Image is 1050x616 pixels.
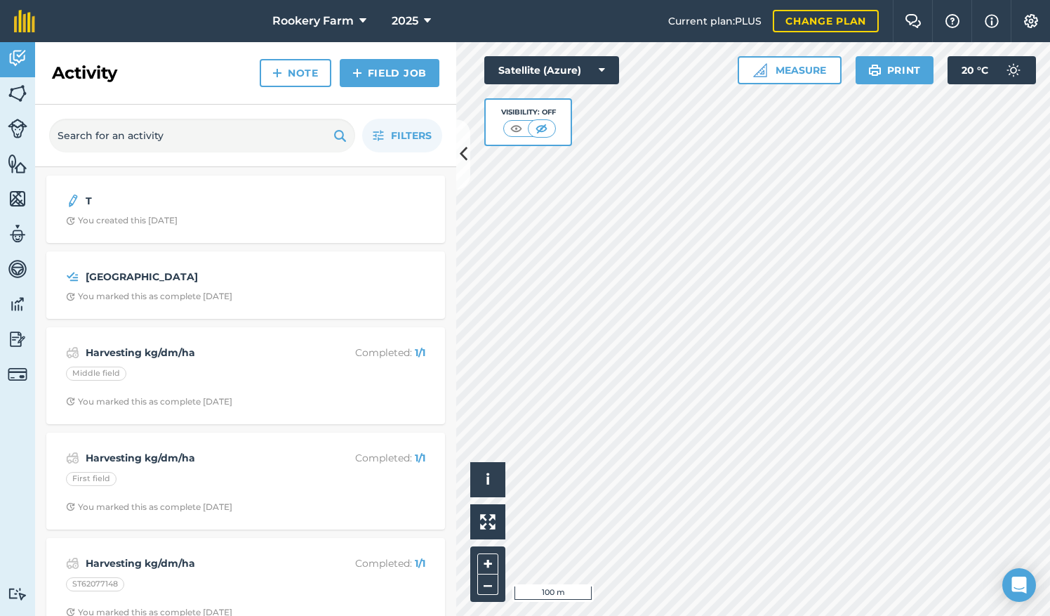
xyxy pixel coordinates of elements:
[66,577,124,591] div: ST62077148
[948,56,1036,84] button: 20 °C
[8,83,27,104] img: svg+xml;base64,PHN2ZyB4bWxucz0iaHR0cDovL3d3dy53My5vcmcvMjAwMC9zdmciIHdpZHRoPSI1NiIgaGVpZ2h0PSI2MC...
[470,462,505,497] button: i
[86,269,308,284] strong: [GEOGRAPHIC_DATA]
[868,62,882,79] img: svg+xml;base64,PHN2ZyB4bWxucz0iaHR0cDovL3d3dy53My5vcmcvMjAwMC9zdmciIHdpZHRoPSIxOSIgaGVpZ2h0PSIyNC...
[66,397,75,406] img: Clock with arrow pointing clockwise
[86,345,308,360] strong: Harvesting kg/dm/ha
[415,452,425,464] strong: 1 / 1
[738,56,842,84] button: Measure
[477,553,498,575] button: +
[66,215,178,226] div: You created this [DATE]
[314,345,425,360] p: Completed :
[55,336,437,416] a: Harvesting kg/dm/haCompleted: 1/1Middle fieldClock with arrow pointing clockwiseYou marked this a...
[362,119,442,152] button: Filters
[944,14,961,28] img: A question mark icon
[1023,14,1039,28] img: A cog icon
[14,10,35,32] img: fieldmargin Logo
[66,472,117,486] div: First field
[52,62,117,84] h2: Activity
[8,329,27,350] img: svg+xml;base64,PD94bWwgdmVyc2lvbj0iMS4wIiBlbmNvZGluZz0idXRmLTgiPz4KPCEtLSBHZW5lcmF0b3I6IEFkb2JlIE...
[340,59,439,87] a: Field Job
[260,59,331,87] a: Note
[66,502,75,511] img: Clock with arrow pointing clockwise
[55,260,437,310] a: [GEOGRAPHIC_DATA]Clock with arrow pointing clockwiseYou marked this as complete [DATE]
[486,471,490,488] span: i
[86,556,308,571] strong: Harvesting kg/dm/ha
[8,48,27,69] img: svg+xml;base64,PD94bWwgdmVyc2lvbj0iMS4wIiBlbmNvZGluZz0idXRmLTgiPz4KPCEtLSBHZW5lcmF0b3I6IEFkb2JlIE...
[8,153,27,174] img: svg+xml;base64,PHN2ZyB4bWxucz0iaHR0cDovL3d3dy53My5vcmcvMjAwMC9zdmciIHdpZHRoPSI1NiIgaGVpZ2h0PSI2MC...
[8,258,27,280] img: svg+xml;base64,PD94bWwgdmVyc2lvbj0iMS4wIiBlbmNvZGluZz0idXRmLTgiPz4KPCEtLSBHZW5lcmF0b3I6IEFkb2JlIE...
[905,14,922,28] img: Two speech bubbles overlapping with the left bubble in the forefront
[272,13,354,30] span: Rookery Farm
[501,107,556,118] div: Visibility: Off
[49,119,355,152] input: Search for an activity
[856,56,934,84] button: Print
[333,127,347,144] img: svg+xml;base64,PHN2ZyB4bWxucz0iaHR0cDovL3d3dy53My5vcmcvMjAwMC9zdmciIHdpZHRoPSIxOSIgaGVpZ2h0PSIyNC...
[66,396,232,407] div: You marked this as complete [DATE]
[66,502,232,513] div: You marked this as complete [DATE]
[415,557,425,570] strong: 1 / 1
[392,13,418,30] span: 2025
[985,13,999,30] img: svg+xml;base64,PHN2ZyB4bWxucz0iaHR0cDovL3d3dy53My5vcmcvMjAwMC9zdmciIHdpZHRoPSIxNyIgaGVpZ2h0PSIxNy...
[391,128,432,143] span: Filters
[477,575,498,595] button: –
[8,365,27,384] img: svg+xml;base64,PD94bWwgdmVyc2lvbj0iMS4wIiBlbmNvZGluZz0idXRmLTgiPz4KPCEtLSBHZW5lcmF0b3I6IEFkb2JlIE...
[55,441,437,521] a: Harvesting kg/dm/haCompleted: 1/1First fieldClock with arrow pointing clockwiseYou marked this as...
[999,56,1028,84] img: svg+xml;base64,PD94bWwgdmVyc2lvbj0iMS4wIiBlbmNvZGluZz0idXRmLTgiPz4KPCEtLSBHZW5lcmF0b3I6IEFkb2JlIE...
[8,587,27,601] img: svg+xml;base64,PD94bWwgdmVyc2lvbj0iMS4wIiBlbmNvZGluZz0idXRmLTgiPz4KPCEtLSBHZW5lcmF0b3I6IEFkb2JlIE...
[8,294,27,315] img: svg+xml;base64,PD94bWwgdmVyc2lvbj0iMS4wIiBlbmNvZGluZz0idXRmLTgiPz4KPCEtLSBHZW5lcmF0b3I6IEFkb2JlIE...
[66,268,79,285] img: svg+xml;base64,PD94bWwgdmVyc2lvbj0iMS4wIiBlbmNvZGluZz0idXRmLTgiPz4KPCEtLSBHZW5lcmF0b3I6IEFkb2JlIE...
[272,65,282,81] img: svg+xml;base64,PHN2ZyB4bWxucz0iaHR0cDovL3d3dy53My5vcmcvMjAwMC9zdmciIHdpZHRoPSIxNCIgaGVpZ2h0PSIyNC...
[66,216,75,225] img: Clock with arrow pointing clockwise
[668,13,762,29] span: Current plan : PLUS
[1002,568,1036,602] div: Open Intercom Messenger
[773,10,879,32] a: Change plan
[507,122,525,136] img: svg+xml;base64,PHN2ZyB4bWxucz0iaHR0cDovL3d3dy53My5vcmcvMjAwMC9zdmciIHdpZHRoPSI1MCIgaGVpZ2h0PSI0MC...
[55,184,437,235] a: TClock with arrow pointing clockwiseYou created this [DATE]
[480,514,496,530] img: Four arrows, one pointing top left, one top right, one bottom right and the last bottom left
[66,367,126,381] div: Middle field
[66,450,79,466] img: svg+xml;base64,PD94bWwgdmVyc2lvbj0iMS4wIiBlbmNvZGluZz0idXRmLTgiPz4KPCEtLSBHZW5lcmF0b3I6IEFkb2JlIE...
[352,65,362,81] img: svg+xml;base64,PHN2ZyB4bWxucz0iaHR0cDovL3d3dy53My5vcmcvMjAwMC9zdmciIHdpZHRoPSIxNCIgaGVpZ2h0PSIyNC...
[66,192,80,209] img: svg+xml;base64,PD94bWwgdmVyc2lvbj0iMS4wIiBlbmNvZGluZz0idXRmLTgiPz4KPCEtLSBHZW5lcmF0b3I6IEFkb2JlIE...
[8,188,27,209] img: svg+xml;base64,PHN2ZyB4bWxucz0iaHR0cDovL3d3dy53My5vcmcvMjAwMC9zdmciIHdpZHRoPSI1NiIgaGVpZ2h0PSI2MC...
[66,344,79,361] img: svg+xml;base64,PD94bWwgdmVyc2lvbj0iMS4wIiBlbmNvZGluZz0idXRmLTgiPz4KPCEtLSBHZW5lcmF0b3I6IEFkb2JlIE...
[484,56,619,84] button: Satellite (Azure)
[533,122,550,136] img: svg+xml;base64,PHN2ZyB4bWxucz0iaHR0cDovL3d3dy53My5vcmcvMjAwMC9zdmciIHdpZHRoPSI1MCIgaGVpZ2h0PSI0MC...
[66,292,75,301] img: Clock with arrow pointing clockwise
[962,56,988,84] span: 20 ° C
[86,193,308,209] strong: T
[66,555,79,572] img: svg+xml;base64,PD94bWwgdmVyc2lvbj0iMS4wIiBlbmNvZGluZz0idXRmLTgiPz4KPCEtLSBHZW5lcmF0b3I6IEFkb2JlIE...
[415,346,425,359] strong: 1 / 1
[314,450,425,466] p: Completed :
[314,556,425,571] p: Completed :
[8,119,27,138] img: svg+xml;base64,PD94bWwgdmVyc2lvbj0iMS4wIiBlbmNvZGluZz0idXRmLTgiPz4KPCEtLSBHZW5lcmF0b3I6IEFkb2JlIE...
[66,291,232,302] div: You marked this as complete [DATE]
[8,223,27,244] img: svg+xml;base64,PD94bWwgdmVyc2lvbj0iMS4wIiBlbmNvZGluZz0idXRmLTgiPz4KPCEtLSBHZW5lcmF0b3I6IEFkb2JlIE...
[86,450,308,466] strong: Harvesting kg/dm/ha
[753,63,767,77] img: Ruler icon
